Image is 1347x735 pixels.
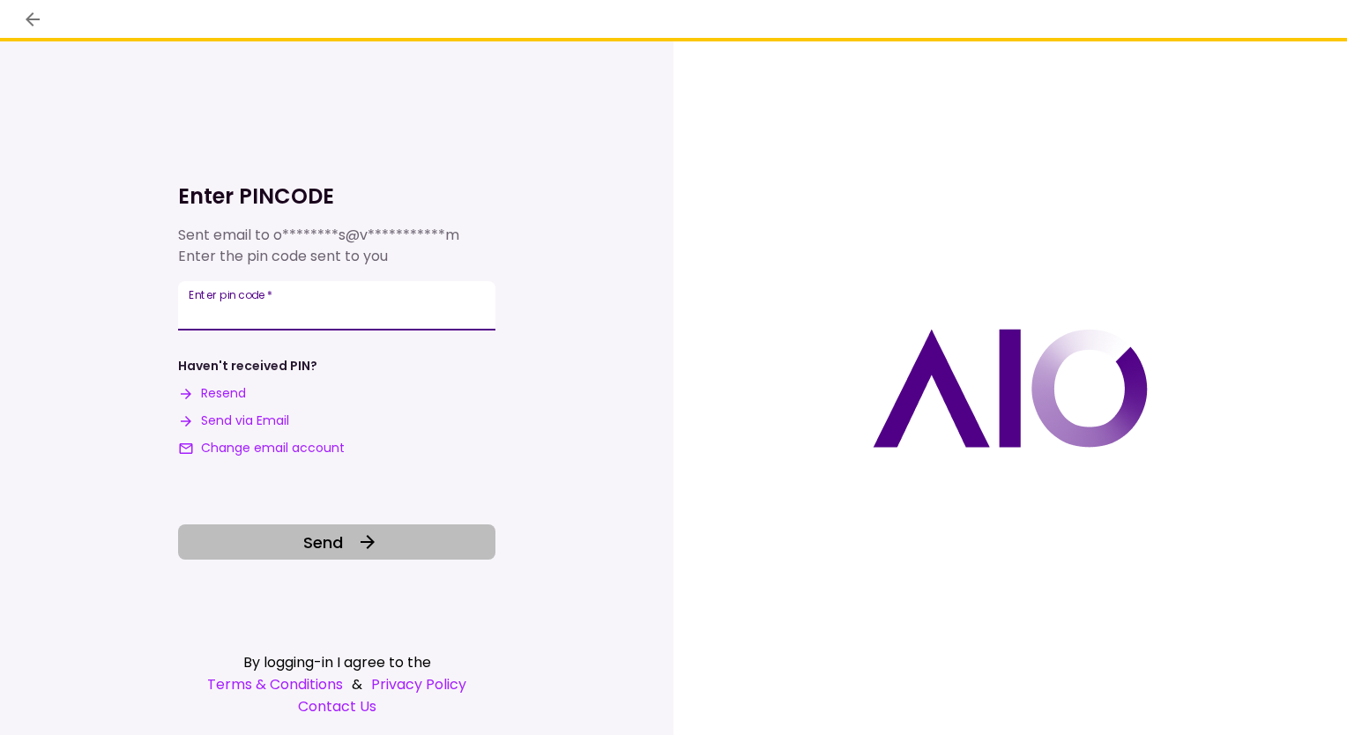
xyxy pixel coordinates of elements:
h1: Enter PINCODE [178,182,495,211]
button: Resend [178,384,246,403]
button: Change email account [178,439,345,457]
button: Send [178,524,495,560]
div: By logging-in I agree to the [178,651,495,673]
a: Privacy Policy [371,673,466,695]
button: back [18,4,48,34]
button: Send via Email [178,412,289,430]
div: & [178,673,495,695]
div: Sent email to Enter the pin code sent to you [178,225,495,267]
label: Enter pin code [189,287,272,302]
img: AIO logo [873,329,1148,448]
span: Send [303,531,343,554]
div: Haven't received PIN? [178,357,317,375]
a: Contact Us [178,695,495,717]
a: Terms & Conditions [207,673,343,695]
